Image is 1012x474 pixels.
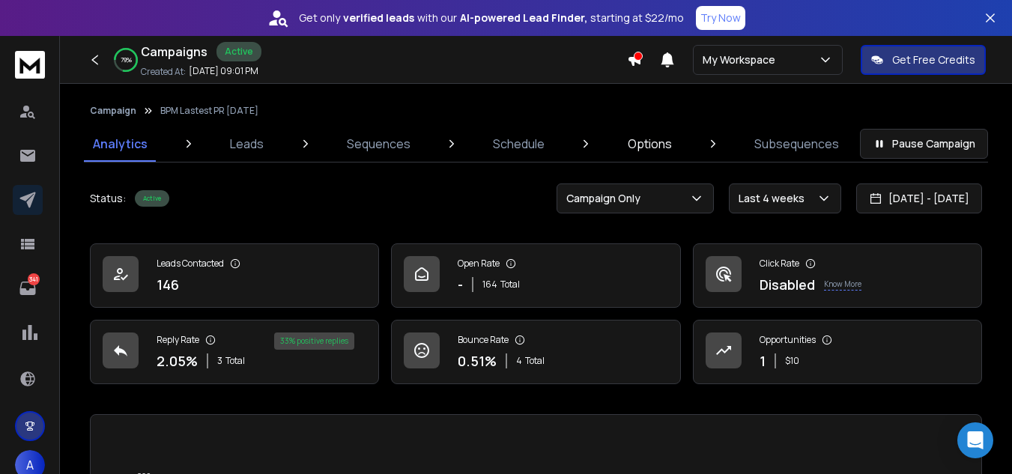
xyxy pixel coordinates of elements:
p: Open Rate [458,258,500,270]
button: Pause Campaign [860,129,988,159]
p: Schedule [493,135,545,153]
p: 341 [28,273,40,285]
p: 0.51 % [458,350,497,371]
p: Analytics [93,135,148,153]
img: logo [15,51,45,79]
p: Options [628,135,672,153]
a: Leads [221,126,273,162]
div: Open Intercom Messenger [957,422,993,458]
a: Analytics [84,126,157,162]
p: Know More [824,279,861,291]
span: 3 [217,355,222,367]
p: 2.05 % [157,350,198,371]
p: Leads Contacted [157,258,224,270]
p: Subsequences [754,135,839,153]
a: Reply Rate2.05%3Total33% positive replies [90,320,379,384]
a: Leads Contacted146 [90,243,379,308]
a: Sequences [338,126,419,162]
p: $ 10 [785,355,799,367]
button: [DATE] - [DATE] [856,183,982,213]
a: 341 [13,273,43,303]
p: Leads [230,135,264,153]
p: Campaign Only [566,191,646,206]
a: Options [619,126,681,162]
p: Last 4 weeks [739,191,810,206]
span: Total [525,355,545,367]
a: Click RateDisabledKnow More [693,243,982,308]
p: Click Rate [760,258,799,270]
p: Status: [90,191,126,206]
p: Opportunities [760,334,816,346]
strong: AI-powered Lead Finder, [460,10,587,25]
p: BPM Lastest PR [DATE] [160,105,258,117]
button: Try Now [696,6,745,30]
p: 146 [157,274,179,295]
p: My Workspace [703,52,781,67]
span: Total [225,355,245,367]
p: 1 [760,350,766,371]
p: - [458,274,463,295]
span: 164 [482,279,497,291]
button: Get Free Credits [861,45,986,75]
p: Bounce Rate [458,334,509,346]
p: Reply Rate [157,334,199,346]
p: [DATE] 09:01 PM [189,65,258,77]
p: 79 % [121,55,132,64]
a: Open Rate-164Total [391,243,680,308]
div: 33 % positive replies [274,332,354,350]
p: Disabled [760,274,815,295]
span: Total [500,279,520,291]
a: Subsequences [745,126,848,162]
a: Bounce Rate0.51%4Total [391,320,680,384]
p: Try Now [700,10,741,25]
strong: verified leads [343,10,414,25]
h1: Campaigns [141,43,207,61]
p: Created At: [141,66,186,78]
p: Sequences [347,135,410,153]
button: Campaign [90,105,136,117]
div: Active [216,42,261,61]
p: Get Free Credits [892,52,975,67]
span: 4 [516,355,522,367]
p: Get only with our starting at $22/mo [299,10,684,25]
a: Opportunities1$10 [693,320,982,384]
div: Active [135,190,169,207]
a: Schedule [484,126,554,162]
